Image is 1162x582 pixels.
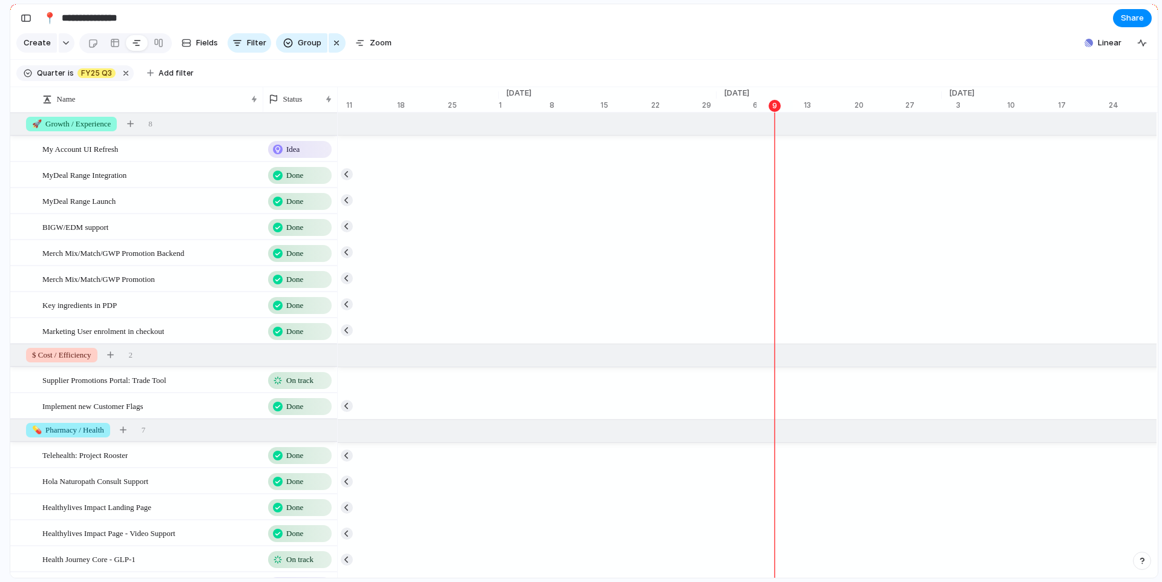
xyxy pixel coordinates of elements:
[550,100,600,111] div: 8
[40,8,59,28] button: 📍
[651,100,702,111] div: 22
[499,100,550,111] div: 1
[905,100,942,111] div: 27
[32,349,91,361] span: $ Cost / Efficiency
[42,552,136,566] span: Health Journey Core - GLP-1
[1113,9,1152,27] button: Share
[286,476,303,488] span: Done
[177,33,223,53] button: Fields
[42,246,185,260] span: Merch Mix/Match/GWP Promotion Backend
[855,100,905,111] div: 20
[286,374,313,387] span: On track
[286,247,303,260] span: Done
[286,299,303,312] span: Done
[81,68,112,79] span: FY25 Q3
[769,100,781,112] div: 9
[804,100,855,111] div: 13
[298,37,321,49] span: Group
[753,100,804,111] div: 6
[286,450,303,462] span: Done
[75,67,118,80] button: FY25 Q3
[228,33,271,53] button: Filter
[140,65,201,82] button: Add filter
[286,143,300,155] span: Idea
[247,37,266,49] span: Filter
[42,324,164,338] span: Marketing User enrolment in checkout
[129,349,133,361] span: 2
[196,37,218,49] span: Fields
[286,554,313,566] span: On track
[350,33,396,53] button: Zoom
[346,100,397,111] div: 11
[32,118,111,130] span: Growth / Experience
[1098,37,1121,49] span: Linear
[43,10,56,26] div: 📍
[499,87,539,99] span: [DATE]
[42,474,148,488] span: Hola Naturopath Consult Support
[148,118,153,130] span: 8
[286,195,303,208] span: Done
[1058,100,1109,111] div: 17
[600,100,651,111] div: 15
[32,425,42,434] span: 💊
[16,33,57,53] button: Create
[1121,12,1144,24] span: Share
[37,68,65,79] span: Quarter
[42,399,143,413] span: Implement new Customer Flags
[32,119,42,128] span: 🚀
[42,194,116,208] span: MyDeal Range Launch
[286,401,303,413] span: Done
[32,424,104,436] span: Pharmacy / Health
[42,220,108,234] span: BIGW/EDM support
[286,528,303,540] span: Done
[397,100,448,111] div: 18
[286,325,303,338] span: Done
[68,68,74,79] span: is
[956,100,1007,111] div: 3
[702,100,717,111] div: 29
[142,424,146,436] span: 7
[286,169,303,181] span: Done
[42,272,155,286] span: Merch Mix/Match/GWP Promotion
[286,273,303,286] span: Done
[370,37,392,49] span: Zoom
[42,373,166,387] span: Supplier Promotions Portal: Trade Tool
[24,37,51,49] span: Create
[1080,34,1126,52] button: Linear
[1109,100,1160,111] div: 24
[717,87,757,99] span: [DATE]
[286,221,303,234] span: Done
[42,298,117,312] span: Key ingredients in PDP
[42,448,128,462] span: Telehealth: Project Rooster
[42,500,151,514] span: Healthylives Impact Landing Page
[42,526,176,540] span: Healthylives Impact Page - Video Support
[276,33,327,53] button: Group
[65,67,76,80] button: is
[448,100,499,111] div: 25
[42,142,118,155] span: My Account UI Refresh
[942,87,982,99] span: [DATE]
[159,68,194,79] span: Add filter
[286,502,303,514] span: Done
[1007,100,1058,111] div: 10
[42,168,126,181] span: MyDeal Range Integration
